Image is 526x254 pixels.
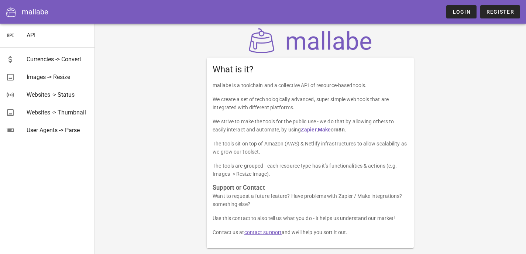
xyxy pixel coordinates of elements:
[318,127,331,133] a: Make
[213,117,408,134] p: We strive to make the tools for the public use - we do that by allowing others to easily interact...
[336,127,344,133] strong: n8n
[27,109,89,116] div: Websites -> Thumbnail
[27,127,89,134] div: User Agents -> Parse
[27,91,89,98] div: Websites -> Status
[213,81,408,89] p: mallabe is a toolchain and a collective API of resource-based tools.
[207,58,414,81] div: What is it?
[22,6,48,17] div: mallabe
[213,192,408,208] p: Want to request a future feature? Have problems with Zapier / Make integrations? something else?
[213,95,408,111] p: We create a set of technologically advanced, super simple web tools that are integrated with diff...
[27,32,89,39] div: API
[213,228,408,236] p: Contact us at and we’ll help you sort it out.
[301,127,317,133] a: Zapier
[213,214,408,222] p: Use this contact to also tell us what you do - it helps us understand our market!
[480,5,520,18] a: Register
[213,162,408,178] p: The tools are grouped - each resource type has it’s functionalities & actions (e.g. Images -> Res...
[452,9,470,15] span: Login
[486,9,514,15] span: Register
[27,56,89,63] div: Currencies -> Convert
[27,73,89,80] div: Images -> Resize
[213,184,408,192] h3: Support or Contact
[213,140,408,156] p: The tools sit on top of Amazon (AWS) & Netlify infrastructures to allow scalability as we grow ou...
[247,28,374,53] img: mallabe Logo
[446,5,476,18] a: Login
[244,229,282,235] a: contact support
